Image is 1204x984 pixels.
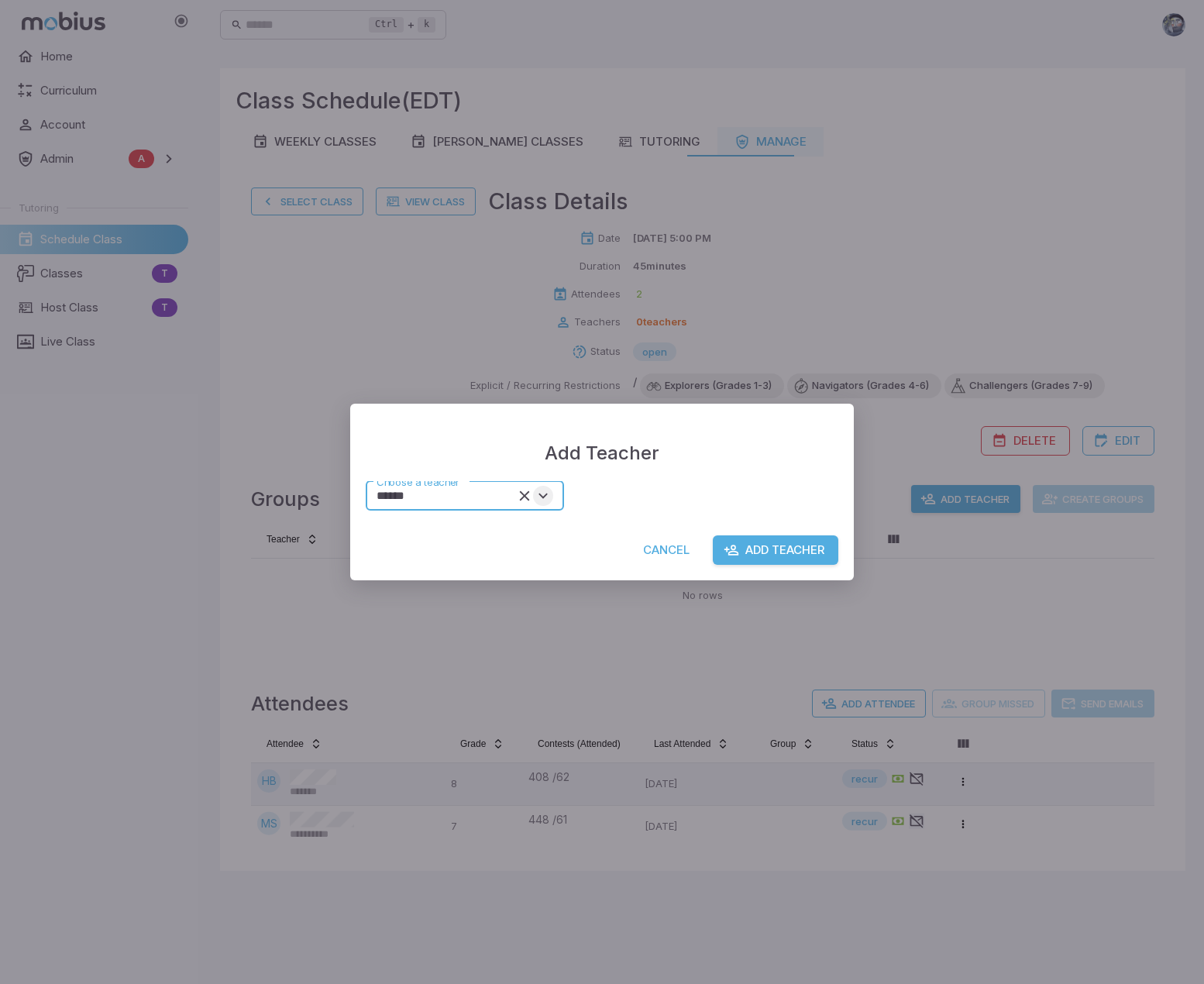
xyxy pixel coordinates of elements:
button: Clear [514,486,535,506]
label: Choose a teacher [377,475,459,490]
h2: Add Teacher [350,404,854,481]
button: Add Teacher [713,535,838,565]
button: Open [533,486,553,506]
button: Cancel [632,535,700,565]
